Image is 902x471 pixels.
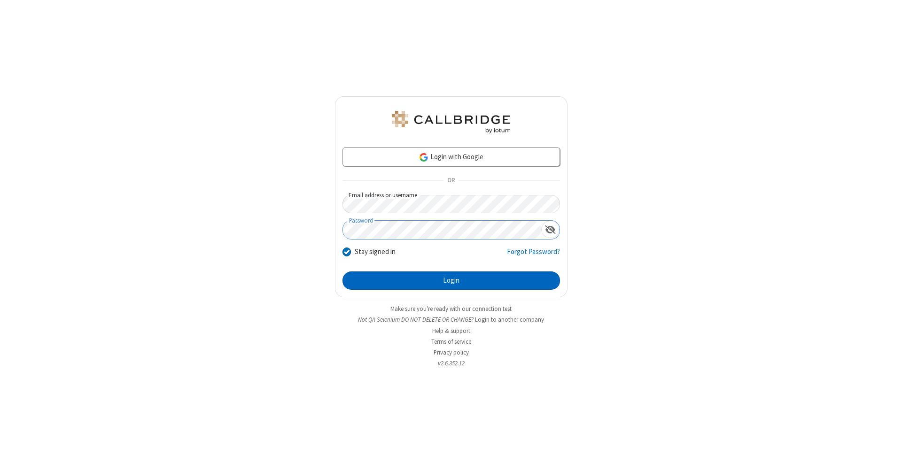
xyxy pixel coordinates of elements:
[431,338,471,346] a: Terms of service
[432,327,470,335] a: Help & support
[419,152,429,162] img: google-icon.png
[343,221,541,239] input: Password
[342,271,560,290] button: Login
[507,247,560,264] a: Forgot Password?
[335,359,568,368] li: v2.6.352.12
[355,247,396,257] label: Stay signed in
[475,315,544,324] button: Login to another company
[541,221,560,238] div: Show password
[443,174,459,187] span: OR
[342,147,560,166] a: Login with Google
[390,111,512,133] img: QA Selenium DO NOT DELETE OR CHANGE
[390,305,512,313] a: Make sure you're ready with our connection test
[434,348,469,356] a: Privacy policy
[342,195,560,213] input: Email address or username
[335,315,568,324] li: Not QA Selenium DO NOT DELETE OR CHANGE?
